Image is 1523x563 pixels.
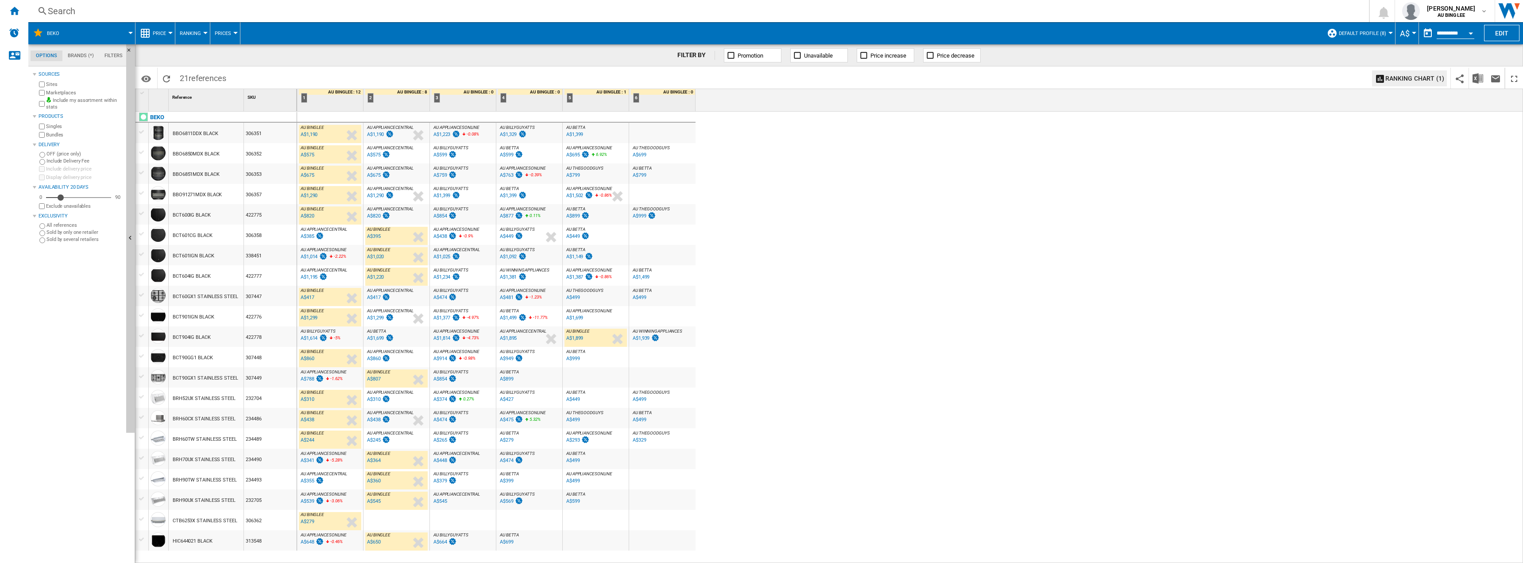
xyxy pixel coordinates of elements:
[301,125,324,130] span: AU BINGLEE
[299,125,361,145] div: AU BINGLEE A$1,190
[1395,22,1419,44] md-menu: Currency
[566,227,585,232] span: AU BETTA
[46,151,123,157] label: OFF (price only)
[299,151,314,159] div: Last updated : Friday, 15 August 2025 06:36
[433,186,468,191] span: AU BILLYGUYATTS
[500,145,519,150] span: AU BETTA
[566,145,612,150] span: AU APPLIANCESONLINE
[433,125,479,130] span: AU APPLIANCESONLINE
[1372,70,1447,86] button: Ranking chart (1)
[334,254,343,259] span: -2.22
[247,95,256,100] span: SKU
[365,89,429,111] div: 2 AU BINGLEE : 8
[500,254,517,260] div: A$1,092
[633,166,652,171] span: AU BETTA
[301,172,314,178] div: A$675
[581,232,590,240] img: promotionV3.png
[39,132,45,138] input: Bundles
[432,171,457,180] div: Last updated : Friday, 15 August 2025 06:18
[1438,12,1465,18] b: AU BINGLEE
[180,22,205,44] div: Ranking
[151,89,168,103] div: Sort None
[566,247,585,252] span: AU BETTA
[564,206,627,227] div: AU BETTA A$899
[565,252,593,261] div: Last updated : Friday, 15 August 2025 05:46
[500,247,535,252] span: AU BILLYGUYATTS
[1419,24,1437,42] button: md-calendar
[333,252,338,263] i: %
[564,166,627,186] div: AU THEGOODGUYS A$799
[433,152,447,158] div: A$599
[1400,29,1410,38] span: A$
[366,232,381,241] div: Last updated : Thursday, 14 August 2025 12:36
[46,123,123,130] label: Singles
[432,89,496,111] div: 3 AU BINGLEE : 0
[319,273,328,280] img: promotionV3.png
[565,232,590,241] div: Last updated : Friday, 15 August 2025 05:48
[433,145,468,150] span: AU BILLYGUYATTS
[367,233,381,239] div: A$395
[564,247,627,268] div: AU BETTA A$1,149
[631,89,696,111] div: 6 AU BINGLEE : 0
[564,125,627,145] div: AU BETTA A$1,399
[633,145,670,150] span: AU THEGOODGUYS
[647,212,656,219] img: promotionV3.png
[499,252,527,261] div: Last updated : Friday, 15 August 2025 06:17
[367,93,374,103] div: 2
[46,97,51,102] img: mysite-bg-18x18.png
[566,193,583,198] div: A$1,502
[385,191,394,199] img: promotionV3.png
[31,50,62,61] md-tab-item: Options
[500,186,519,191] span: AU BETTA
[365,89,429,95] div: AU BINGLEE : 8
[631,268,694,288] div: AU BETTA A$1,499
[432,212,457,221] div: Last updated : Friday, 15 August 2025 06:17
[46,81,123,88] label: Sites
[631,145,694,166] div: AU THEGOODGUYS A$699
[499,130,527,139] div: Last updated : Friday, 15 August 2025 06:18
[498,206,560,227] div: AU APPLIANCESONLINE A$877 0.11%
[39,230,45,236] input: Sold by only one retailer
[566,172,580,178] div: A$799
[518,191,527,199] img: promotionV3.png
[937,52,974,59] span: Price decrease
[39,90,45,96] input: Marketplaces
[301,268,347,272] span: AU APPLIANCECENTRAL
[46,97,123,111] label: Include my assortment within stats
[215,31,231,36] span: Prices
[500,172,514,178] div: A$763
[566,125,585,130] span: AU BETTA
[301,227,347,232] span: AU APPLIANCECENTRAL
[215,22,236,44] button: Prices
[170,89,244,103] div: Reference Sort None
[1505,68,1523,89] button: Maximize
[385,130,394,138] img: promotionV3.png
[566,152,580,158] div: A$695
[367,186,414,191] span: AU APPLIANCECENTRAL
[366,151,390,159] div: Last updated : Friday, 15 August 2025 06:17
[518,130,527,138] img: promotionV3.png
[433,132,450,137] div: A$1,223
[433,193,450,198] div: A$1,399
[432,206,494,227] div: AU BILLYGUYATTS A$854
[498,89,562,95] div: AU BINGLEE : 0
[499,212,523,221] div: Last updated : Friday, 15 August 2025 05:59
[301,213,314,219] div: A$820
[367,132,384,137] div: A$1,190
[566,206,585,211] span: AU BETTA
[1451,68,1469,89] button: Share this bookmark with others
[631,166,694,186] div: AU BETTA A$799
[382,212,390,219] img: promotionV3.png
[39,237,45,243] input: Sold by several retailers
[448,212,457,219] img: promotionV3.png
[299,252,328,261] div: Last updated : Friday, 15 August 2025 05:59
[498,166,560,186] div: AU APPLIANCESONLINE A$763 -0.39%
[452,191,460,199] img: promotionV3.png
[581,151,590,158] img: promotionV3.png
[498,145,560,166] div: AU BETTA A$599
[365,206,428,227] div: AU APPLIANCECENTRAL A$820
[564,89,629,95] div: AU BINGLEE : 1
[367,125,414,130] span: AU APPLIANCECENTRAL
[500,233,514,239] div: A$449
[500,166,546,171] span: AU APPLIANCESONLINE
